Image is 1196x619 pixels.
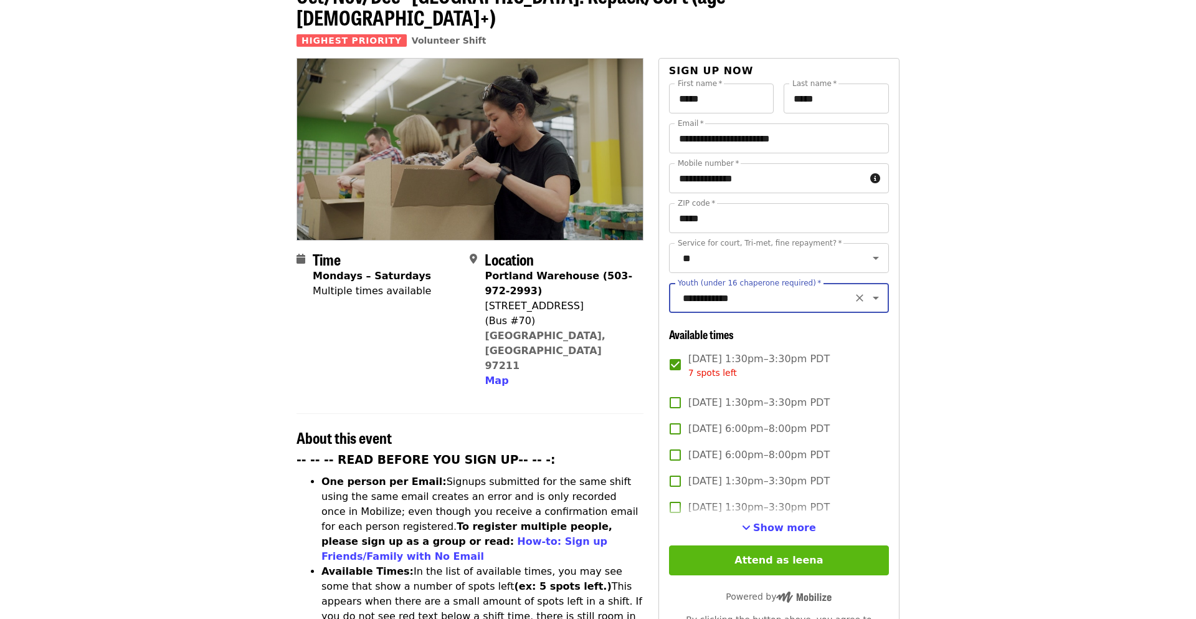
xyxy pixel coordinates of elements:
[669,326,734,342] span: Available times
[678,120,704,127] label: Email
[678,80,723,87] label: First name
[313,270,431,282] strong: Mondays – Saturdays
[297,426,392,448] span: About this event
[792,80,837,87] label: Last name
[742,521,816,535] button: See more timeslots
[485,270,632,297] strong: Portland Warehouse (503-972-2993)
[776,592,832,603] img: Powered by Mobilize
[753,522,816,534] span: Show more
[412,36,486,46] a: Volunteer Shift
[688,368,737,378] span: 7 spots left
[688,474,830,489] span: [DATE] 1:30pm–3:30pm PDT
[669,203,889,233] input: ZIP code
[485,330,605,372] a: [GEOGRAPHIC_DATA], [GEOGRAPHIC_DATA] 97211
[669,84,774,113] input: First name
[321,474,643,564] li: Signups submitted for the same shift using the same email creates an error and is only recorded o...
[688,448,830,463] span: [DATE] 6:00pm–8:00pm PDT
[485,314,633,329] div: (Bus #70)
[669,545,889,575] button: Attend as leena
[313,284,431,299] div: Multiple times available
[321,565,414,577] strong: Available Times:
[297,453,556,466] strong: -- -- -- READ BEFORE YOU SIGN UP-- -- -:
[867,289,885,307] button: Open
[485,248,534,270] span: Location
[688,395,830,410] span: [DATE] 1:30pm–3:30pm PDT
[688,421,830,436] span: [DATE] 6:00pm–8:00pm PDT
[485,373,508,388] button: Map
[485,375,508,386] span: Map
[321,535,607,562] a: How-to: Sign up Friends/Family with No Email
[669,65,754,77] span: Sign up now
[321,521,612,547] strong: To register multiple people, please sign up as a group or read:
[678,279,821,287] label: Youth (under 16 chaperone required)
[297,253,305,265] i: calendar icon
[297,59,643,239] img: Oct/Nov/Dec - Portland: Repack/Sort (age 8+) organized by Oregon Food Bank
[485,299,633,314] div: [STREET_ADDRESS]
[678,160,739,167] label: Mobile number
[870,173,880,185] i: circle-info icon
[867,249,885,267] button: Open
[678,239,842,247] label: Service for court, Tri-met, fine repayment?
[313,248,341,270] span: Time
[678,199,715,207] label: ZIP code
[470,253,477,265] i: map-marker-alt icon
[669,123,889,153] input: Email
[688,500,830,515] span: [DATE] 1:30pm–3:30pm PDT
[688,352,830,380] span: [DATE] 1:30pm–3:30pm PDT
[297,34,407,47] span: Highest Priority
[851,289,868,307] button: Clear
[321,476,447,487] strong: One person per Email:
[726,592,832,602] span: Powered by
[669,163,865,193] input: Mobile number
[514,580,611,592] strong: (ex: 5 spots left.)
[784,84,889,113] input: Last name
